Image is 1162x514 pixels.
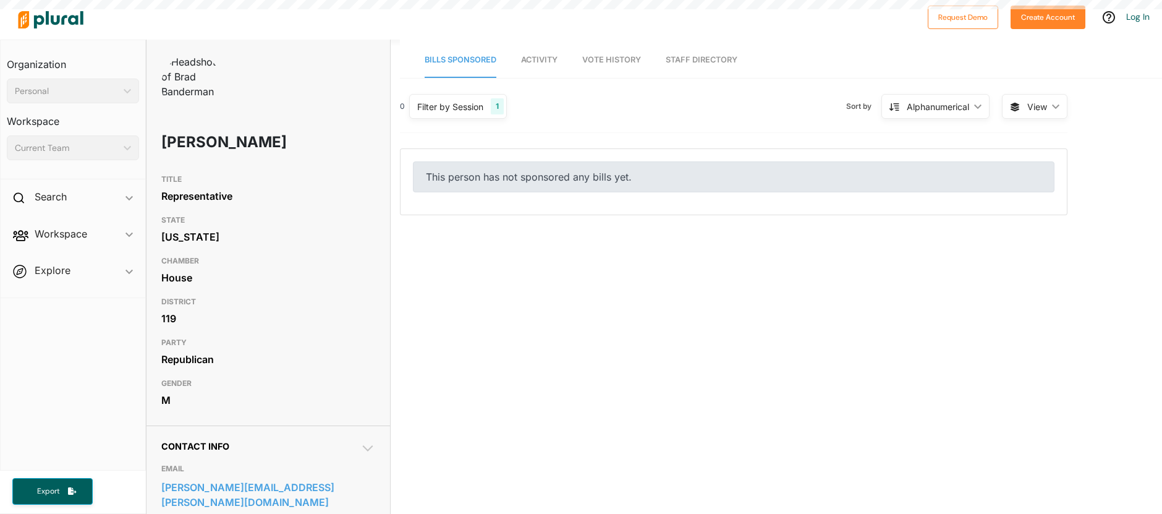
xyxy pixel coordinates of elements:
a: Activity [521,43,558,78]
div: Current Team [15,142,119,155]
h3: PARTY [161,335,375,350]
div: Filter by Session [417,100,483,113]
h3: STATE [161,213,375,228]
span: View [1027,100,1047,113]
span: Export [28,486,68,497]
div: 1 [491,98,504,114]
h1: [PERSON_NAME] [161,124,290,161]
div: Representative [161,187,375,205]
button: Request Demo [928,6,998,29]
a: Log In [1126,11,1150,22]
h2: Search [35,190,67,203]
div: M [161,391,375,409]
h3: GENDER [161,376,375,391]
a: Bills Sponsored [425,43,496,78]
button: Create Account [1011,6,1085,29]
a: Vote History [582,43,641,78]
div: Alphanumerical [907,100,969,113]
h3: Workspace [7,103,139,131]
a: Request Demo [928,10,998,23]
div: [US_STATE] [161,228,375,246]
div: 0 [400,101,405,112]
h3: Organization [7,46,139,74]
h3: CHAMBER [161,254,375,268]
div: This person has not sponsored any bills yet. [413,161,1054,192]
a: Create Account [1011,10,1085,23]
button: Export [12,478,93,505]
img: Headshot of Brad Banderman [161,54,223,99]
span: Vote History [582,55,641,64]
div: House [161,268,375,287]
span: Bills Sponsored [425,55,496,64]
h3: EMAIL [161,461,375,476]
h3: DISTRICT [161,294,375,309]
span: Activity [521,55,558,64]
a: [PERSON_NAME][EMAIL_ADDRESS][PERSON_NAME][DOMAIN_NAME] [161,478,375,512]
span: Sort by [846,101,881,112]
a: Staff Directory [666,43,737,78]
div: 119 [161,309,375,328]
h3: TITLE [161,172,375,187]
div: Republican [161,350,375,369]
div: Personal [15,85,119,98]
span: Contact Info [161,441,229,452]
